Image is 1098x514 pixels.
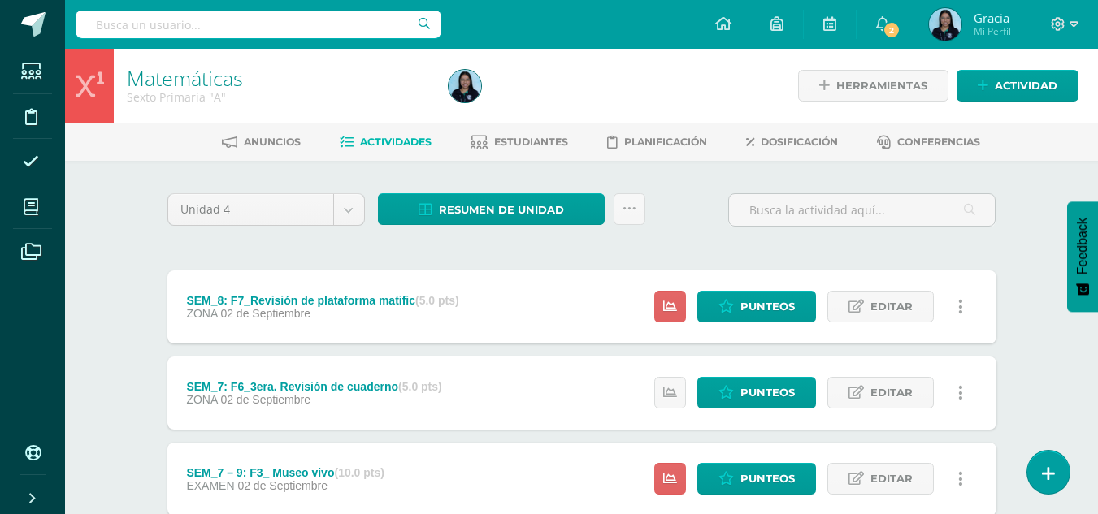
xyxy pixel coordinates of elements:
[220,307,310,320] span: 02 de Septiembre
[415,294,459,307] strong: (5.0 pts)
[449,70,481,102] img: 8833d992d5aa244a12ba0a0c163d81f0.png
[877,129,980,155] a: Conferencias
[186,393,217,406] span: ZONA
[378,193,605,225] a: Resumen de unidad
[929,8,961,41] img: 8833d992d5aa244a12ba0a0c163d81f0.png
[798,70,948,102] a: Herramientas
[740,292,795,322] span: Punteos
[244,136,301,148] span: Anuncios
[740,464,795,494] span: Punteos
[76,11,441,38] input: Busca un usuario...
[870,464,913,494] span: Editar
[995,71,1057,101] span: Actividad
[697,463,816,495] a: Punteos
[334,466,384,479] strong: (10.0 pts)
[471,129,568,155] a: Estudiantes
[883,21,901,39] span: 2
[746,129,838,155] a: Dosificación
[870,292,913,322] span: Editar
[697,377,816,408] a: Punteos
[186,479,234,492] span: EXAMEN
[127,67,429,89] h1: Matemáticas
[168,194,364,225] a: Unidad 4
[740,378,795,408] span: Punteos
[897,136,980,148] span: Conferencias
[494,136,568,148] span: Estudiantes
[974,24,1011,38] span: Mi Perfil
[398,380,442,393] strong: (5.0 pts)
[957,70,1078,102] a: Actividad
[761,136,838,148] span: Dosificación
[439,195,564,225] span: Resumen de unidad
[220,393,310,406] span: 02 de Septiembre
[729,194,995,226] input: Busca la actividad aquí...
[340,129,432,155] a: Actividades
[360,136,432,148] span: Actividades
[186,380,441,393] div: SEM_7: F6_3era. Revisión de cuaderno
[127,89,429,105] div: Sexto Primaria 'A'
[836,71,927,101] span: Herramientas
[127,64,243,92] a: Matemáticas
[870,378,913,408] span: Editar
[186,307,217,320] span: ZONA
[237,479,328,492] span: 02 de Septiembre
[607,129,707,155] a: Planificación
[1075,218,1090,274] span: Feedback
[222,129,301,155] a: Anuncios
[974,10,1011,26] span: Gracia
[186,466,384,479] div: SEM_7 – 9: F3_ Museo vivo
[180,194,321,225] span: Unidad 4
[186,294,458,307] div: SEM_8: F7_Revisión de plataforma matific
[624,136,707,148] span: Planificación
[1067,201,1098,312] button: Feedback - Mostrar encuesta
[697,291,816,322] a: Punteos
